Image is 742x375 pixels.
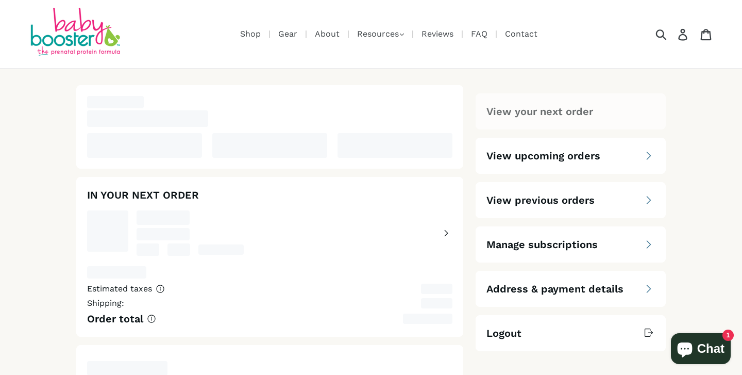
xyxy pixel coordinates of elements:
[416,27,459,40] a: Reviews
[476,271,666,307] a: Address & payment details
[212,133,327,158] span: ‌
[486,149,600,163] span: View upcoming orders
[466,27,493,40] a: FAQ
[87,110,208,127] span: ‌
[273,27,302,40] a: Gear
[659,23,687,45] input: Search
[87,313,143,325] span: Order total
[235,27,266,40] a: Shop
[500,27,543,40] a: Contact
[476,315,666,351] a: Logout
[87,210,128,252] span: ‌
[87,133,202,158] span: ‌
[87,298,124,308] span: Shipping:
[486,193,595,207] span: View previous orders
[167,243,190,256] span: ‌
[476,226,666,263] a: Manage subscriptions
[137,210,190,225] span: ‌
[198,244,244,255] span: ‌
[486,237,598,252] span: Manage subscriptions
[476,93,666,129] a: View your next order
[87,266,146,279] span: ‌
[87,96,144,108] span: ‌
[87,284,152,294] span: Estimated taxes
[403,314,452,324] span: ‌
[476,138,666,174] a: View upcoming orders
[486,326,521,340] span: Logout
[28,8,121,58] img: Baby Booster Prenatal Protein Supplements
[668,333,734,367] inbox-online-store-chat: Shopify online store chat
[137,228,190,240] span: ‌
[476,182,666,218] a: View previous orders
[421,284,452,294] span: ‌
[352,26,409,42] button: Resources
[421,298,452,308] span: ‌
[486,104,593,119] span: View your next order
[486,282,623,296] span: Address & payment details
[87,188,452,202] h2: In your next order
[310,27,345,40] a: About
[338,133,452,158] span: ‌
[137,243,159,256] span: ‌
